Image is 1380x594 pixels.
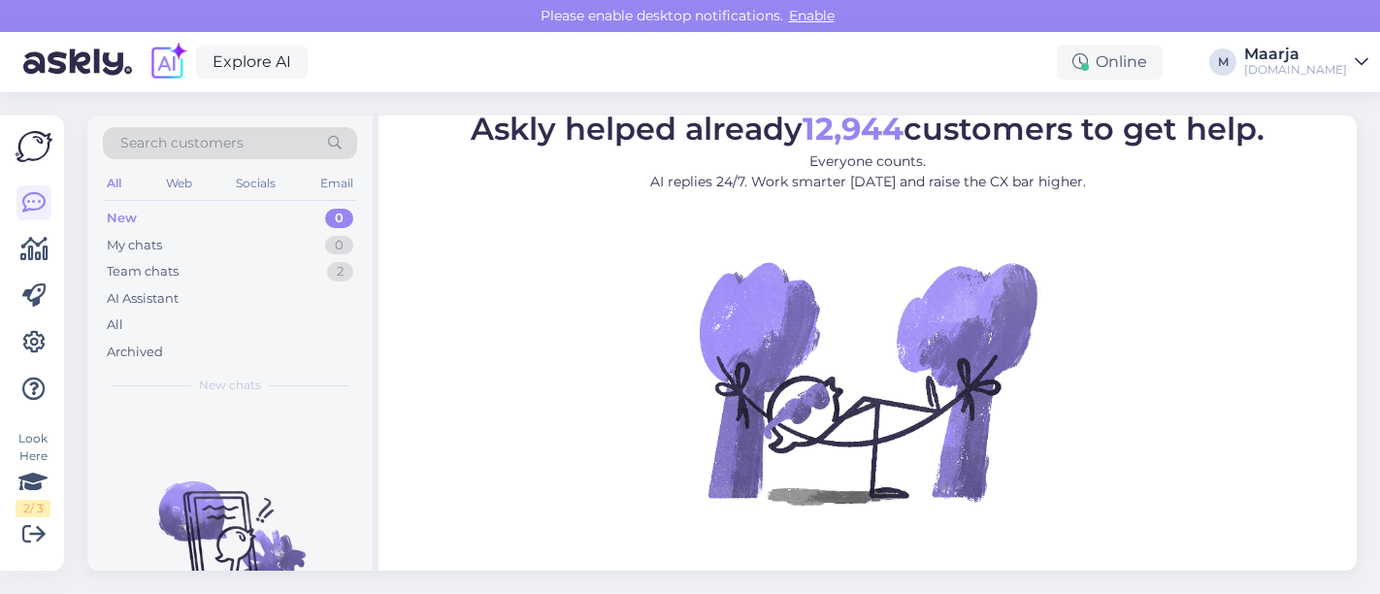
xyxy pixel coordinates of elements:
img: explore-ai [148,42,188,82]
div: 0 [325,209,353,228]
div: M [1209,49,1236,76]
div: Web [162,171,196,196]
b: 12,944 [803,110,904,148]
img: No Chat active [693,208,1042,557]
div: Archived [107,343,163,362]
div: Online [1057,45,1163,80]
div: New [107,209,137,228]
a: Explore AI [196,46,308,79]
img: Askly Logo [16,131,52,162]
div: All [107,315,123,335]
div: All [103,171,125,196]
div: 2 / 3 [16,500,50,517]
div: AI Assistant [107,289,179,309]
div: My chats [107,236,162,255]
span: Enable [783,7,840,24]
p: Everyone counts. AI replies 24/7. Work smarter [DATE] and raise the CX bar higher. [471,151,1265,192]
div: Team chats [107,262,179,281]
div: 2 [327,262,353,281]
div: Maarja [1244,47,1347,62]
span: Search customers [120,133,244,153]
div: Socials [232,171,279,196]
div: Email [316,171,357,196]
a: Maarja[DOMAIN_NAME] [1244,47,1368,78]
div: [DOMAIN_NAME] [1244,62,1347,78]
div: Look Here [16,430,50,517]
span: Askly helped already customers to get help. [471,110,1265,148]
div: 0 [325,236,353,255]
span: New chats [199,377,261,394]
